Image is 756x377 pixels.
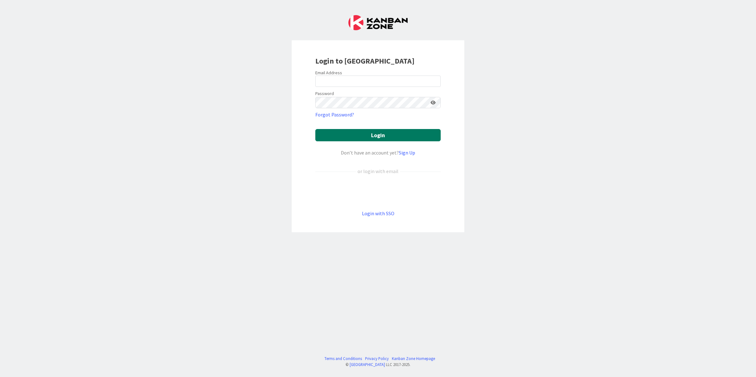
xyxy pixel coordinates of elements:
[362,210,394,217] a: Login with SSO
[315,149,441,156] div: Don’t have an account yet?
[315,56,415,66] b: Login to [GEOGRAPHIC_DATA]
[348,15,408,30] img: Kanban Zone
[315,90,334,97] label: Password
[312,185,444,199] iframe: Sign in with Google Button
[315,70,342,76] label: Email Address
[350,362,385,367] a: [GEOGRAPHIC_DATA]
[321,362,435,368] div: © LLC 2017- 2025 .
[392,356,435,362] a: Kanban Zone Homepage
[315,129,441,141] button: Login
[324,356,362,362] a: Terms and Conditions
[356,167,400,175] div: or login with email
[315,111,354,118] a: Forgot Password?
[365,356,389,362] a: Privacy Policy
[399,149,415,156] a: Sign Up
